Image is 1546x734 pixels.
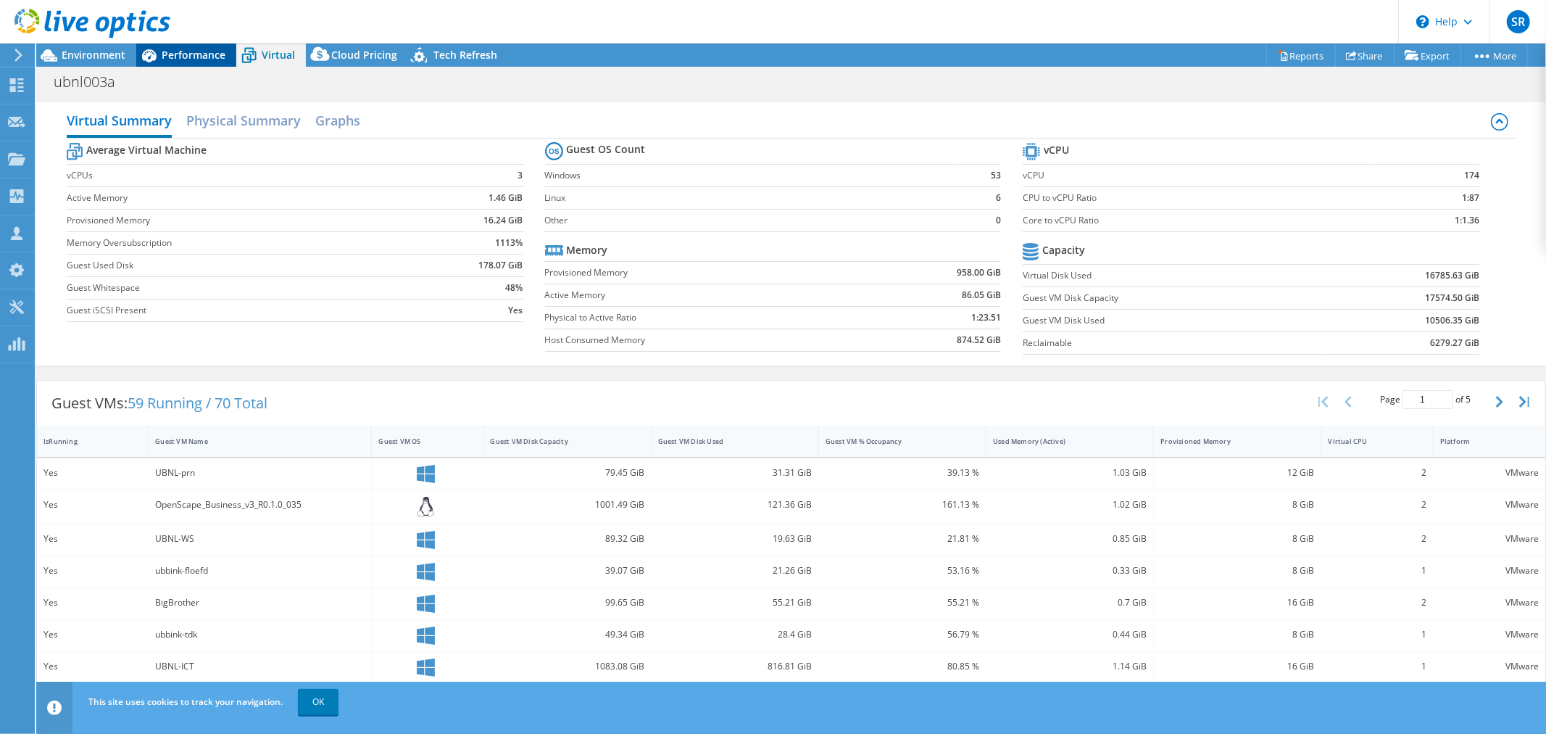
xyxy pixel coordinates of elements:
[262,48,295,62] span: Virtual
[658,627,812,643] div: 28.4 GiB
[658,437,794,446] div: Guest VM Disk Used
[658,659,812,675] div: 816.81 GiB
[1460,44,1528,67] a: More
[43,465,141,481] div: Yes
[996,213,1001,228] b: 0
[1160,595,1314,611] div: 16 GiB
[47,74,138,90] h1: ubnl003a
[1042,243,1085,257] b: Capacity
[1023,268,1321,283] label: Virtual Disk Used
[43,531,141,547] div: Yes
[378,437,459,446] div: Guest VM OS
[433,48,497,62] span: Tech Refresh
[491,659,644,675] div: 1083.08 GiB
[545,310,869,325] label: Physical to Active Ratio
[509,303,523,318] b: Yes
[993,497,1147,513] div: 1.02 GiB
[957,265,1001,280] b: 958.00 GiB
[155,437,347,446] div: Guest VM Name
[128,393,267,413] span: 59 Running / 70 Total
[1023,191,1375,205] label: CPU to vCPU Ratio
[1440,595,1539,611] div: VMware
[567,243,608,257] b: Memory
[1416,15,1429,28] svg: \n
[658,563,812,579] div: 21.26 GiB
[491,627,644,643] div: 49.34 GiB
[1440,437,1521,446] div: Platform
[155,497,365,513] div: OpenScape_Business_v3_R0.1.0_035
[331,48,397,62] span: Cloud Pricing
[1023,213,1375,228] label: Core to vCPU Ratio
[491,531,644,547] div: 89.32 GiB
[1430,336,1479,350] b: 6279.27 GiB
[506,281,523,295] b: 48%
[491,595,644,611] div: 99.65 GiB
[1160,563,1314,579] div: 8 GiB
[1394,44,1461,67] a: Export
[155,659,365,675] div: UBNL-ICT
[1464,168,1479,183] b: 174
[1440,627,1539,643] div: VMware
[993,627,1147,643] div: 0.44 GiB
[567,142,646,157] b: Guest OS Count
[1044,143,1069,157] b: vCPU
[1329,659,1426,675] div: 1
[1160,437,1297,446] div: Provisioned Memory
[658,595,812,611] div: 55.21 GiB
[545,168,960,183] label: Windows
[1466,393,1471,405] span: 5
[518,168,523,183] b: 3
[993,531,1147,547] div: 0.85 GiB
[1160,465,1314,481] div: 12 GiB
[826,659,979,675] div: 80.85 %
[993,437,1129,446] div: Used Memory (Active)
[1160,497,1314,513] div: 8 GiB
[491,465,644,481] div: 79.45 GiB
[67,191,414,205] label: Active Memory
[298,689,338,715] a: OK
[1440,659,1539,675] div: VMware
[186,106,301,135] h2: Physical Summary
[43,563,141,579] div: Yes
[1402,390,1453,409] input: jump to page
[993,595,1147,611] div: 0.7 GiB
[67,236,414,250] label: Memory Oversubscription
[1425,291,1479,305] b: 17574.50 GiB
[491,437,627,446] div: Guest VM Disk Capacity
[479,258,523,273] b: 178.07 GiB
[86,143,207,157] b: Average Virtual Machine
[491,497,644,513] div: 1001.49 GiB
[957,333,1001,347] b: 874.52 GiB
[1462,191,1479,205] b: 1:87
[1023,336,1321,350] label: Reclaimable
[993,465,1147,481] div: 1.03 GiB
[315,106,360,135] h2: Graphs
[545,288,869,302] label: Active Memory
[1507,10,1530,33] span: SR
[43,437,124,446] div: IsRunning
[658,531,812,547] div: 19.63 GiB
[1023,291,1321,305] label: Guest VM Disk Capacity
[67,213,414,228] label: Provisioned Memory
[43,659,141,675] div: Yes
[1335,44,1395,67] a: Share
[1425,313,1479,328] b: 10506.35 GiB
[826,595,979,611] div: 55.21 %
[996,191,1001,205] b: 6
[826,497,979,513] div: 161.13 %
[826,437,962,446] div: Guest VM % Occupancy
[67,168,414,183] label: vCPUs
[1380,390,1471,409] span: Page of
[155,465,365,481] div: UBNL-prn
[1455,213,1479,228] b: 1:1.36
[1440,497,1539,513] div: VMware
[37,381,282,426] div: Guest VMs:
[1160,627,1314,643] div: 8 GiB
[155,531,365,547] div: UBNL-WS
[43,627,141,643] div: Yes
[545,213,960,228] label: Other
[88,696,283,708] span: This site uses cookies to track your navigation.
[155,595,365,611] div: BigBrother
[43,595,141,611] div: Yes
[67,281,414,295] label: Guest Whitespace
